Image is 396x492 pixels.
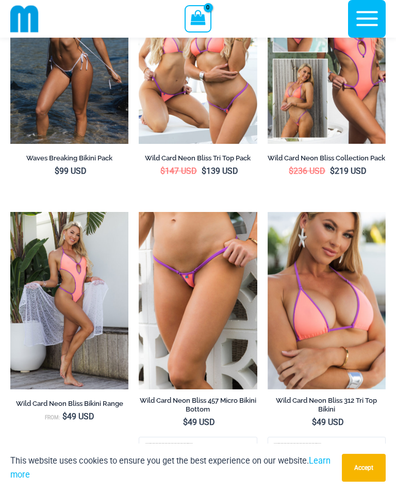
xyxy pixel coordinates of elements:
h2: Wild Card Neon Bliss 457 Micro Bikini Bottom [139,396,257,414]
a: Wild Card Neon Bliss 457 Micro Bikini Bottom [139,396,257,417]
h2: Wild Card Neon Bliss Collection Pack [268,154,386,162]
bdi: 99 USD [55,166,87,176]
span: $ [330,166,335,176]
span: $ [183,417,188,427]
span: $ [312,417,317,427]
button: Accept [342,454,386,482]
span: $ [202,166,206,176]
a: Wild Card Neon Bliss Bikini Range [10,399,128,412]
span: $ [160,166,165,176]
h2: Wild Card Neon Bliss Tri Top Pack [139,154,257,162]
h2: Wild Card Neon Bliss Bikini Range [10,399,128,408]
bdi: 49 USD [62,412,94,421]
a: Wild Card Neon Bliss 312 Top 457 Micro 04Wild Card Neon Bliss 312 Top 457 Micro 05Wild Card Neon ... [139,212,257,389]
a: Wild Card Neon Bliss 312 Top 03Wild Card Neon Bliss 312 Top 457 Micro 02Wild Card Neon Bliss 312 ... [268,212,386,389]
a: Waves Breaking Bikini Pack [10,154,128,166]
bdi: 147 USD [160,166,197,176]
bdi: 219 USD [330,166,367,176]
a: Wild Card Neon Bliss 312 Top 01Wild Card Neon Bliss 819 One Piece St Martin 5996 Sarong 04Wild Ca... [10,212,128,389]
bdi: 236 USD [289,166,325,176]
img: Wild Card Neon Bliss 312 Top 03 [268,212,386,389]
span: From: [45,415,60,420]
span: $ [62,412,67,421]
img: Wild Card Neon Bliss 312 Top 457 Micro 04 [139,212,257,389]
a: Learn more [10,456,331,480]
h2: Waves Breaking Bikini Pack [10,154,128,162]
bdi: 49 USD [312,417,344,427]
span: $ [55,166,59,176]
img: cropped mm emblem [10,5,39,33]
p: This website uses cookies to ensure you get the best experience on our website. [10,454,334,482]
a: View Shopping Cart, empty [185,5,211,32]
img: Wild Card Neon Bliss 312 Top 01 [10,212,128,389]
a: Wild Card Neon Bliss Collection Pack [268,154,386,166]
a: Wild Card Neon Bliss 312 Tri Top Bikini [268,396,386,417]
a: Wild Card Neon Bliss Tri Top Pack [139,154,257,166]
h2: Wild Card Neon Bliss 312 Tri Top Bikini [268,396,386,414]
span: $ [289,166,293,176]
bdi: 139 USD [202,166,238,176]
bdi: 49 USD [183,417,215,427]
